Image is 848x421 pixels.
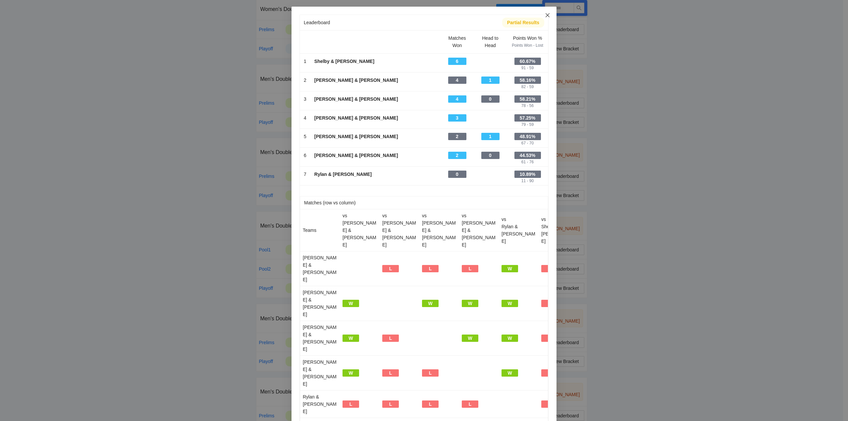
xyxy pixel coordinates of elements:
div: vs [422,212,456,219]
div: Leaderboard [304,16,502,29]
div: - [490,140,491,146]
div: 1 [481,77,500,84]
div: - [456,159,458,165]
div: Head to Head [478,34,503,49]
div: - [490,159,491,165]
div: L [462,265,478,272]
b: [PERSON_NAME] & [PERSON_NAME] [314,78,398,83]
div: 67 - 70 [521,140,534,146]
div: - [304,65,306,71]
div: vs [382,212,417,219]
div: 11 - 90 [521,178,534,184]
b: [PERSON_NAME] & [PERSON_NAME] [314,96,398,102]
div: Rylan & [PERSON_NAME] [303,393,337,415]
div: L [541,335,558,342]
div: vs [462,212,496,219]
div: 91 - 59 [521,65,534,71]
div: W [502,265,518,272]
div: - [490,58,491,64]
div: Rylan & [PERSON_NAME] [502,223,536,245]
div: 58.21% [514,95,541,103]
div: [PERSON_NAME] & [PERSON_NAME] [303,254,337,283]
div: L [541,300,558,307]
div: 61 - 76 [521,159,534,165]
div: - [314,65,437,71]
div: [PERSON_NAME] & [PERSON_NAME] [303,289,337,318]
div: L [382,400,399,408]
div: - [314,103,437,109]
div: L [343,400,359,408]
div: - [314,159,437,165]
div: [PERSON_NAME] & [PERSON_NAME] [303,358,337,388]
div: 0 [481,152,500,159]
div: 2 [448,133,466,140]
div: 0 [448,171,466,178]
div: - [456,65,458,71]
div: [PERSON_NAME] & [PERSON_NAME] [422,219,456,248]
div: L [541,400,558,408]
b: Rylan & [PERSON_NAME] [314,172,372,177]
div: - [490,103,491,109]
div: - [456,178,458,184]
div: [PERSON_NAME] & [PERSON_NAME] [462,219,496,248]
div: 4 [448,95,466,103]
div: [PERSON_NAME] & [PERSON_NAME] [382,219,417,248]
div: L [462,400,478,408]
b: [PERSON_NAME] & [PERSON_NAME] [314,115,398,121]
div: 0 [481,95,500,103]
div: W [462,300,478,307]
div: 82 - 59 [521,84,534,90]
div: 48.91% [514,133,541,140]
div: L [541,265,558,272]
div: 10.89% [514,171,541,178]
div: 1 [481,133,500,140]
div: Points Won - Lost [511,42,544,49]
div: - [304,103,306,109]
div: W [502,369,518,377]
div: L [422,400,439,408]
div: 44.53% [514,152,541,159]
div: - [490,171,491,177]
b: [PERSON_NAME] & [PERSON_NAME] [314,153,398,158]
div: W [343,300,359,307]
div: Shelby & [PERSON_NAME] [541,223,576,245]
div: L [382,335,399,342]
div: W [422,300,439,307]
b: Shelby & [PERSON_NAME] [314,59,374,64]
div: 4 [304,114,306,122]
div: W [343,369,359,377]
button: Close [539,7,556,25]
div: 57.25% [514,114,541,122]
div: W [343,335,359,342]
div: 1 [304,58,306,65]
div: - [314,140,437,146]
div: Points Won % [511,34,544,42]
div: 2 [304,77,306,84]
div: - [314,178,437,184]
div: 58.16% [514,77,541,84]
div: - [304,159,306,165]
div: 3 [304,95,306,103]
div: - [314,84,437,90]
div: - [304,122,306,128]
div: - [304,140,306,146]
div: 79 - 59 [521,122,534,128]
div: 2 [448,152,466,159]
div: - [490,114,491,121]
div: W [502,335,518,342]
div: W [502,300,518,307]
div: L [422,265,439,272]
div: vs [343,212,377,219]
div: [PERSON_NAME] & [PERSON_NAME] [343,219,377,248]
div: - [304,84,306,90]
div: 6 [304,152,306,159]
div: - [314,122,437,128]
div: vs [502,216,536,223]
div: - [490,84,491,90]
b: [PERSON_NAME] & [PERSON_NAME] [314,134,398,139]
div: L [422,369,439,377]
div: - [456,140,458,146]
div: L [382,369,399,377]
div: L [541,369,558,377]
div: - [456,122,458,128]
